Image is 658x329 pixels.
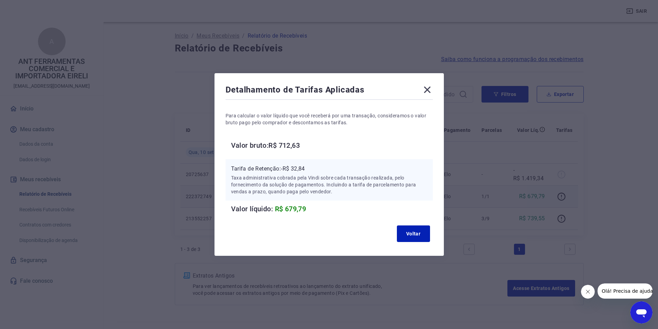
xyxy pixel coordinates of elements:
[275,205,306,213] span: R$ 679,79
[397,225,430,242] button: Voltar
[231,140,433,151] h6: Valor bruto: R$ 712,63
[231,165,427,173] p: Tarifa de Retenção: -R$ 32,84
[630,301,652,323] iframe: Botão para abrir a janela de mensagens
[226,112,433,126] p: Para calcular o valor líquido que você receberá por uma transação, consideramos o valor bruto pag...
[4,5,58,10] span: Olá! Precisa de ajuda?
[581,285,595,299] iframe: Fechar mensagem
[231,203,433,214] h6: Valor líquido:
[231,174,427,195] p: Taxa administrativa cobrada pela Vindi sobre cada transação realizada, pelo fornecimento da soluç...
[598,283,652,299] iframe: Mensagem da empresa
[226,84,433,98] div: Detalhamento de Tarifas Aplicadas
